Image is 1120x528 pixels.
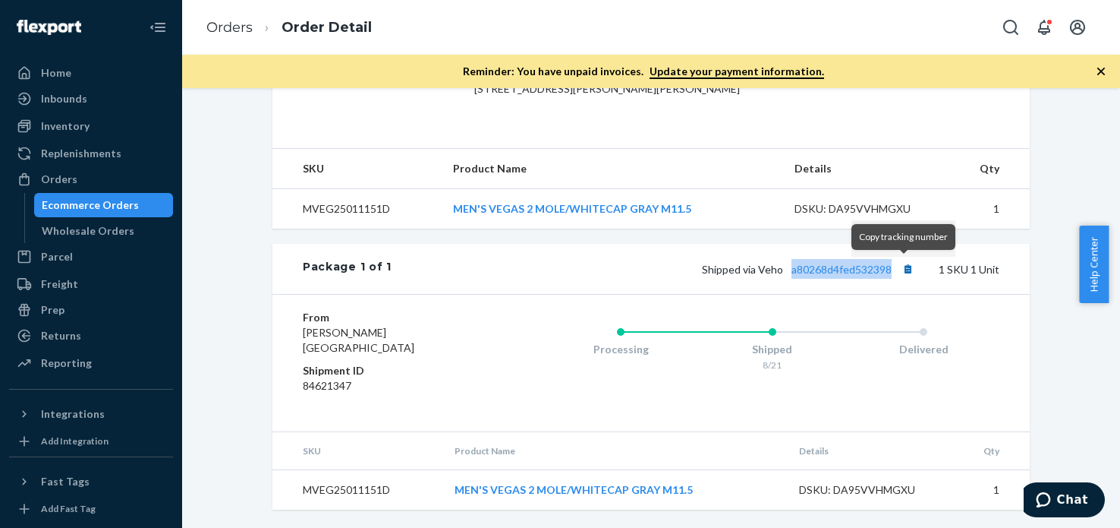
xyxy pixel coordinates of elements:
[41,502,96,515] div: Add Fast Tag
[996,12,1026,43] button: Open Search Box
[9,87,173,111] a: Inbounds
[9,351,173,375] a: Reporting
[9,432,173,451] a: Add Integration
[791,263,892,276] a: a80268d4fed532398
[17,20,81,35] img: Flexport logo
[272,149,441,189] th: SKU
[41,302,64,318] div: Prep
[463,64,824,79] p: Reminder: You have unpaid invoices.
[1029,12,1059,43] button: Open notifications
[303,310,484,325] dt: From
[702,263,917,276] span: Shipped via Veho
[787,432,954,470] th: Details
[9,324,173,348] a: Returns
[41,91,87,106] div: Inbounds
[303,378,484,394] dd: 84621347
[1024,482,1105,520] iframe: Opens a widget where you can chat to one of our agents
[41,65,71,81] div: Home
[272,470,442,511] td: MVEG25011151D
[41,119,90,134] div: Inventory
[41,277,78,292] div: Freight
[1079,226,1109,303] button: Help Center
[455,483,693,496] a: MEN'S VEGAS 2 MOLE/WHITECAP GRAY M11.5
[41,146,121,161] div: Replenishments
[41,406,105,422] div: Integrations
[453,202,691,215] a: MEN'S VEGAS 2 MOLE/WHITECAP GRAY M11.5
[272,189,441,229] td: MVEG25011151D
[697,359,848,371] div: 8/21
[34,193,174,217] a: Ecommerce Orders
[697,342,848,357] div: Shipped
[41,172,77,187] div: Orders
[848,342,999,357] div: Delivered
[303,259,392,279] div: Package 1 of 1
[41,356,92,371] div: Reporting
[953,432,1030,470] th: Qty
[9,167,173,191] a: Orders
[9,61,173,85] a: Home
[441,149,782,189] th: Product Name
[949,149,1030,189] th: Qty
[41,249,73,264] div: Parcel
[9,298,173,322] a: Prep
[650,65,824,79] a: Update your payment information.
[949,189,1030,229] td: 1
[143,12,173,43] button: Close Navigation
[303,363,484,378] dt: Shipment ID
[41,328,81,343] div: Returns
[794,201,937,217] div: DSKU: DA95VVHMGXU
[953,470,1030,511] td: 1
[9,114,173,138] a: Inventory
[42,198,139,213] div: Ecommerce Orders
[41,474,90,489] div: Fast Tags
[206,19,253,36] a: Orders
[898,259,917,279] button: Copy tracking number
[194,5,384,50] ol: breadcrumbs
[799,482,942,498] div: DSKU: DA95VVHMGXU
[859,231,948,242] span: Copy tracking number
[282,19,372,36] a: Order Detail
[34,219,174,243] a: Wholesale Orders
[303,326,414,354] span: [PERSON_NAME][GEOGRAPHIC_DATA]
[9,245,173,269] a: Parcel
[782,149,949,189] th: Details
[42,223,134,239] div: Wholesale Orders
[9,402,173,426] button: Integrations
[442,432,786,470] th: Product Name
[9,272,173,296] a: Freight
[41,435,109,447] div: Add Integration
[545,342,697,357] div: Processing
[9,470,173,494] button: Fast Tags
[1062,12,1093,43] button: Open account menu
[9,500,173,518] a: Add Fast Tag
[9,141,173,166] a: Replenishments
[272,432,442,470] th: SKU
[392,259,999,279] div: 1 SKU 1 Unit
